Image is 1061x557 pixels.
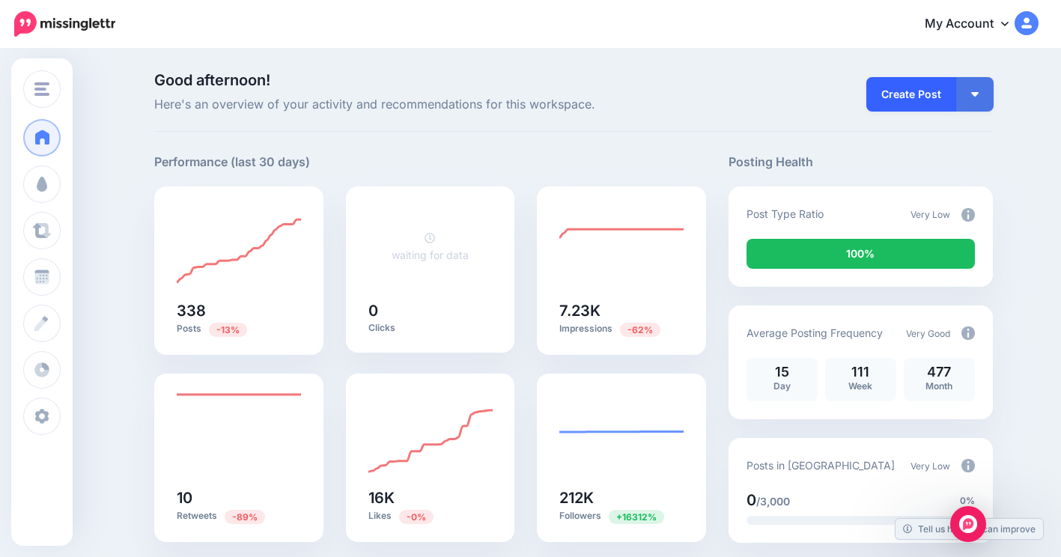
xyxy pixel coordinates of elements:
img: menu.png [34,82,49,96]
span: Previous period: 18.9K [620,323,660,337]
img: info-circle-grey.png [961,459,975,472]
h5: 7.23K [559,303,684,318]
span: Day [773,380,791,392]
p: Clicks [368,322,493,334]
h5: Posting Health [729,153,993,171]
p: 477 [911,365,967,379]
span: Previous period: 1.29K [609,510,664,524]
span: Very Low [910,460,950,472]
p: Posts in [GEOGRAPHIC_DATA] [747,457,895,474]
div: Open Intercom Messenger [950,506,986,542]
p: 111 [833,365,889,379]
img: arrow-down-white.png [971,92,979,97]
p: Posts [177,322,301,336]
span: Previous period: 387 [209,323,247,337]
p: Likes [368,509,493,523]
img: Missinglettr [14,11,115,37]
img: info-circle-grey.png [961,208,975,222]
a: My Account [910,6,1039,43]
span: Very Low [910,209,950,220]
h5: 338 [177,303,301,318]
div: 100% of your posts in the last 30 days were manually created (i.e. were not from Drip Campaigns o... [747,239,975,269]
p: Average Posting Frequency [747,324,883,341]
h5: 0 [368,303,493,318]
h5: 10 [177,490,301,505]
h5: Performance (last 30 days) [154,153,310,171]
h5: 16K [368,490,493,505]
a: Tell us how we can improve [896,519,1043,539]
span: Month [925,380,952,392]
span: Here's an overview of your activity and recommendations for this workspace. [154,95,706,115]
span: Previous period: 16.1K [399,510,434,524]
a: waiting for data [392,231,469,261]
span: Week [848,380,872,392]
span: /3,000 [756,495,790,508]
h5: 212K [559,490,684,505]
p: Impressions [559,322,684,336]
p: 15 [754,365,810,379]
span: 0 [747,491,756,509]
p: Retweets [177,509,301,523]
span: 0% [960,493,975,508]
span: Good afternoon! [154,71,270,89]
p: Followers [559,509,684,523]
img: info-circle-grey.png [961,326,975,340]
a: Create Post [866,77,956,112]
span: Very Good [906,328,950,339]
p: Post Type Ratio [747,205,824,222]
span: Previous period: 91 [225,510,265,524]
